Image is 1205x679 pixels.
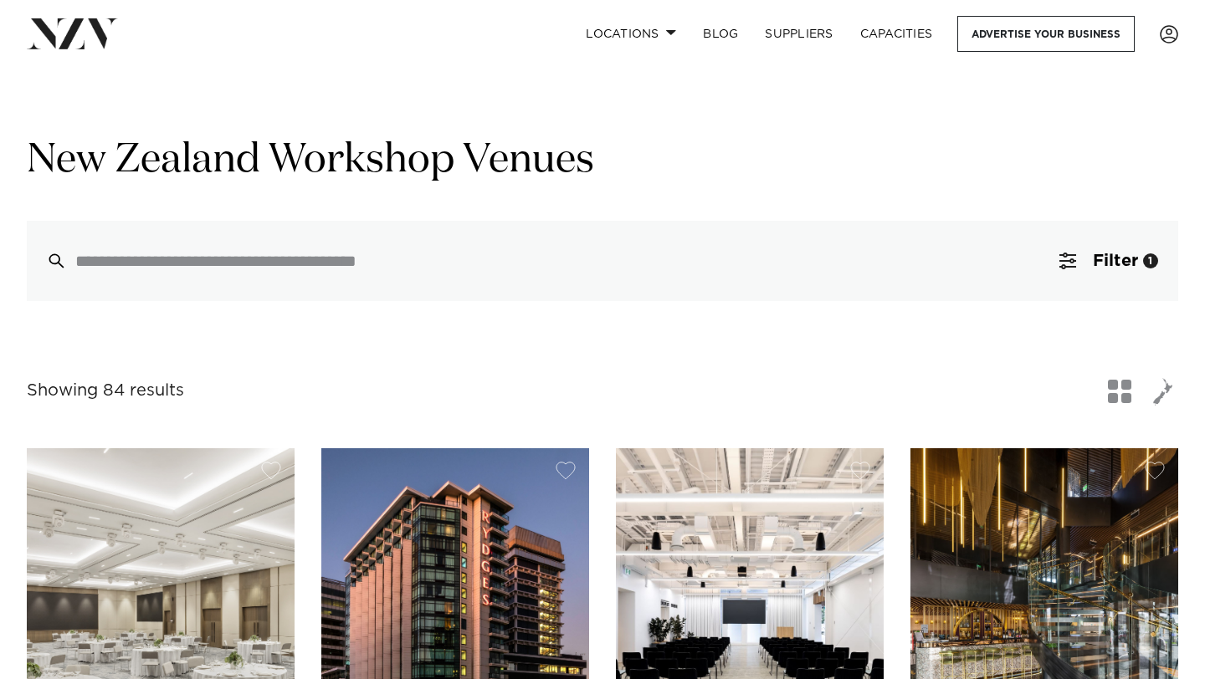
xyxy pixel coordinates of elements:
[27,378,184,404] div: Showing 84 results
[27,135,1178,187] h1: New Zealand Workshop Venues
[1039,221,1178,301] button: Filter1
[1093,253,1138,269] span: Filter
[27,18,118,48] img: nzv-logo.png
[1143,253,1158,268] div: 1
[690,16,751,52] a: BLOG
[957,16,1135,52] a: Advertise your business
[751,16,846,52] a: SUPPLIERS
[847,16,946,52] a: Capacities
[572,16,690,52] a: Locations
